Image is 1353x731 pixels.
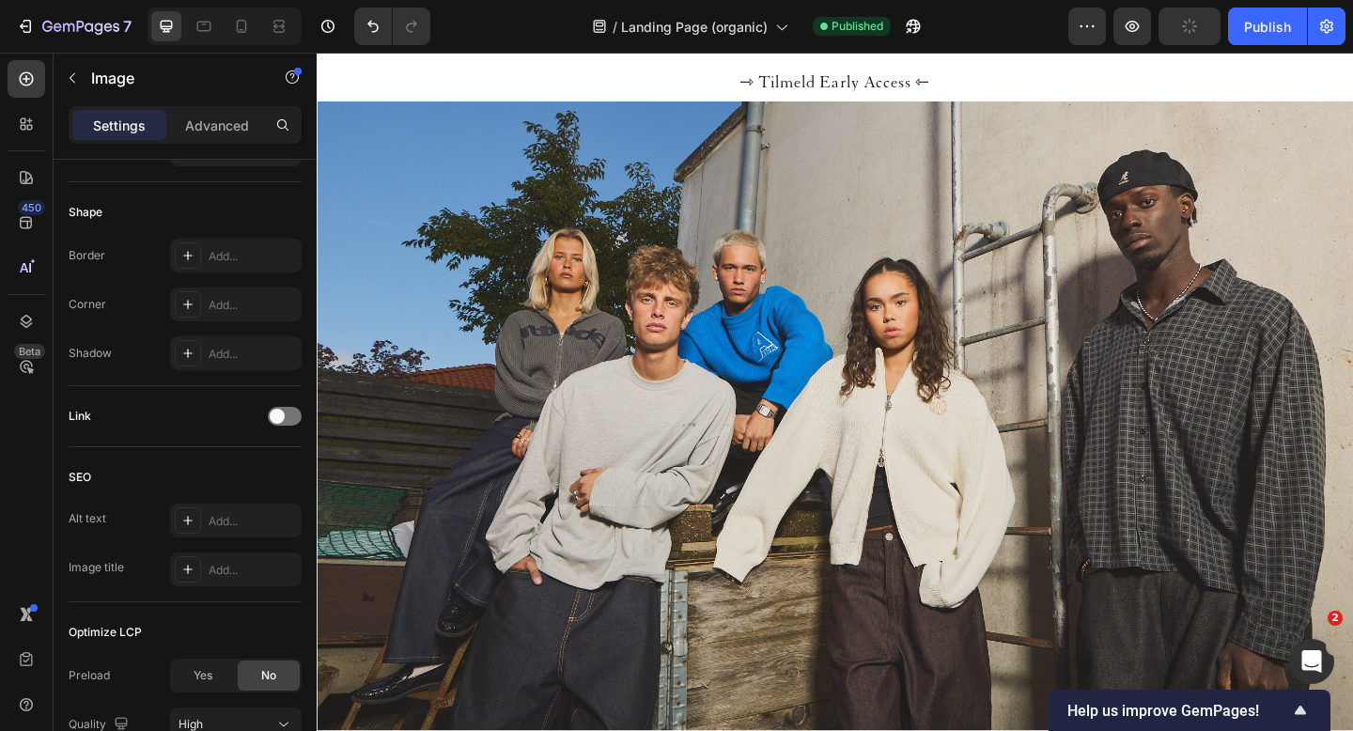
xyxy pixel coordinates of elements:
[1228,8,1307,45] button: Publish
[69,345,112,362] div: Shadow
[317,53,1353,731] iframe: Design area
[354,8,430,45] div: Undo/Redo
[209,562,297,579] div: Add...
[69,510,106,527] div: Alt text
[14,344,45,359] div: Beta
[1289,639,1334,684] iframe: Intercom live chat
[1067,702,1289,720] span: Help us improve GemPages!
[123,15,132,38] p: 7
[209,513,297,530] div: Add...
[8,8,140,45] button: 7
[1328,611,1343,626] span: 2
[69,469,91,486] div: SEO
[209,248,297,265] div: Add...
[69,624,142,641] div: Optimize LCP
[69,204,102,221] div: Shape
[179,717,203,731] span: High
[832,18,883,35] span: Published
[209,297,297,314] div: Add...
[194,667,212,684] span: Yes
[1067,699,1312,722] button: Show survey - Help us improve GemPages!
[69,667,110,684] div: Preload
[613,17,617,37] span: /
[69,559,124,576] div: Image title
[69,247,105,264] div: Border
[18,200,45,215] div: 450
[185,116,249,135] p: Advanced
[69,296,106,313] div: Corner
[1244,17,1291,37] div: Publish
[93,116,146,135] p: Settings
[91,67,251,89] p: Image
[621,17,768,37] span: Landing Page (organic)
[209,346,297,363] div: Add...
[261,667,276,684] span: No
[69,408,91,425] div: Link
